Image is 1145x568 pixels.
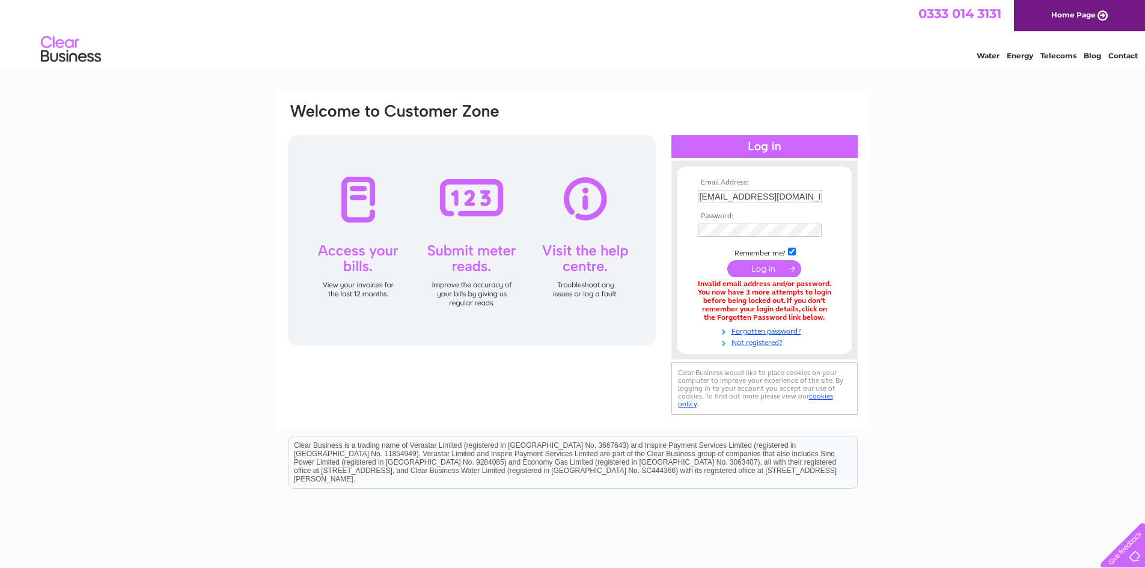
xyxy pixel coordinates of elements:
td: Remember me? [695,246,834,258]
a: Telecoms [1040,51,1076,60]
a: Energy [1007,51,1033,60]
th: Email Address: [695,179,834,187]
input: Submit [727,260,801,277]
a: cookies policy [678,392,833,408]
a: Not registered? [698,336,834,347]
div: Invalid email address and/or password. You now have 3 more attempts to login before being locked ... [698,280,831,322]
div: Clear Business would like to place cookies on your computer to improve your experience of the sit... [671,362,858,415]
div: Clear Business is a trading name of Verastar Limited (registered in [GEOGRAPHIC_DATA] No. 3667643... [289,7,857,58]
th: Password: [695,212,834,221]
a: Water [977,51,1000,60]
a: Blog [1084,51,1101,60]
img: logo.png [40,31,102,68]
a: 0333 014 3131 [918,6,1001,21]
a: Contact [1108,51,1138,60]
a: Forgotten password? [698,325,834,336]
